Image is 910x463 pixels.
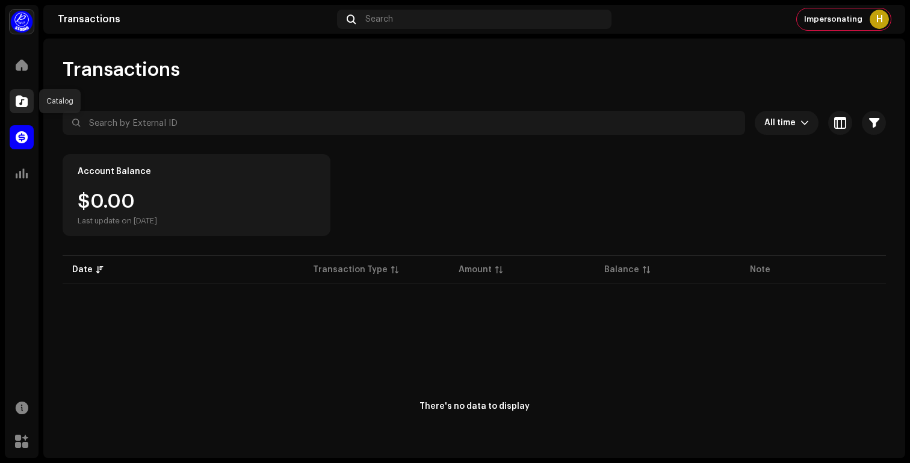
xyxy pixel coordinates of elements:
img: a1dd4b00-069a-4dd5-89ed-38fbdf7e908f [10,10,34,34]
div: Account Balance [78,167,151,176]
span: Impersonating [804,14,862,24]
div: There's no data to display [419,400,530,413]
input: Search by External ID [63,111,745,135]
span: Transactions [63,58,180,82]
div: Last update on [DATE] [78,216,157,226]
div: dropdown trigger [800,111,809,135]
div: H [870,10,889,29]
span: Search [365,14,393,24]
div: Transactions [58,14,332,24]
span: All time [764,111,800,135]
